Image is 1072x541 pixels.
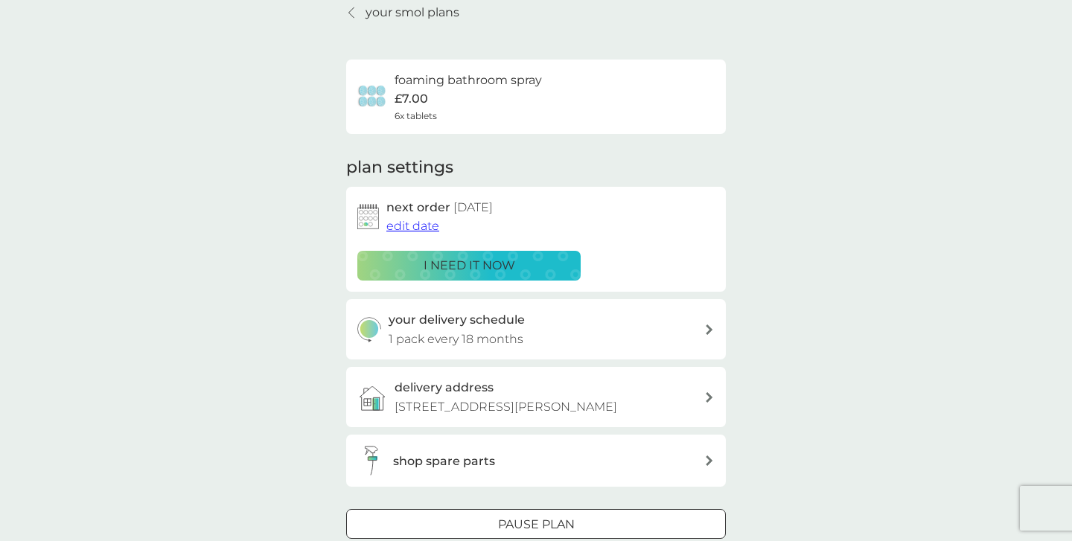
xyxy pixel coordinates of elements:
button: i need it now [357,251,581,281]
button: shop spare parts [346,435,726,487]
h3: your delivery schedule [389,310,525,330]
h3: shop spare parts [393,452,495,471]
img: foaming bathroom spray [357,82,387,112]
p: £7.00 [395,89,428,109]
h6: foaming bathroom spray [395,71,542,90]
a: delivery address[STREET_ADDRESS][PERSON_NAME] [346,367,726,427]
p: i need it now [424,256,515,275]
h2: plan settings [346,156,453,179]
p: Pause plan [498,515,575,534]
h2: next order [386,198,493,217]
button: your delivery schedule1 pack every 18 months [346,299,726,359]
span: [DATE] [453,200,493,214]
button: Pause plan [346,509,726,539]
p: [STREET_ADDRESS][PERSON_NAME] [395,397,617,417]
h3: delivery address [395,378,494,397]
span: 6x tablets [395,109,437,123]
p: 1 pack every 18 months [389,330,523,349]
span: edit date [386,219,439,233]
button: edit date [386,217,439,236]
a: your smol plans [346,3,459,22]
p: your smol plans [366,3,459,22]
